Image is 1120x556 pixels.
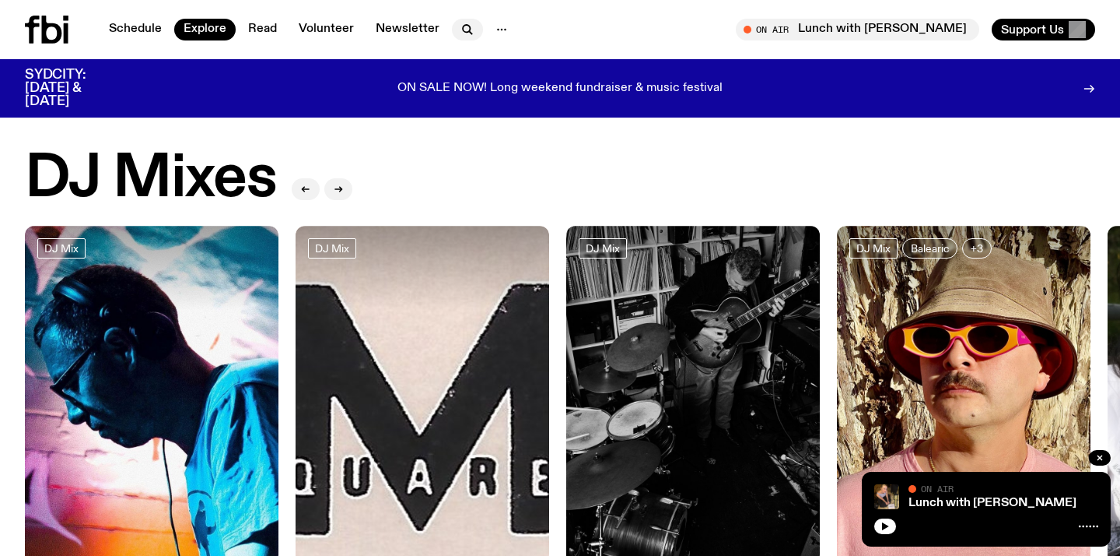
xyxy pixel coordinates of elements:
[586,242,620,254] span: DJ Mix
[921,484,954,494] span: On Air
[44,242,79,254] span: DJ Mix
[366,19,449,40] a: Newsletter
[1001,23,1064,37] span: Support Us
[289,19,363,40] a: Volunteer
[962,238,992,259] button: +3
[874,484,899,509] img: SLC lunch cover
[902,238,957,259] a: Balearic
[856,242,891,254] span: DJ Mix
[971,242,983,254] span: +3
[308,238,356,259] a: DJ Mix
[315,242,349,254] span: DJ Mix
[849,238,898,259] a: DJ Mix
[911,242,949,254] span: Balearic
[100,19,171,40] a: Schedule
[37,238,86,259] a: DJ Mix
[25,69,124,108] h3: SYDCITY: [DATE] & [DATE]
[579,238,627,259] a: DJ Mix
[397,82,723,96] p: ON SALE NOW! Long weekend fundraiser & music festival
[25,150,276,209] h2: DJ Mixes
[736,19,979,40] button: On AirLunch with [PERSON_NAME]
[174,19,236,40] a: Explore
[908,497,1076,509] a: Lunch with [PERSON_NAME]
[239,19,286,40] a: Read
[992,19,1095,40] button: Support Us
